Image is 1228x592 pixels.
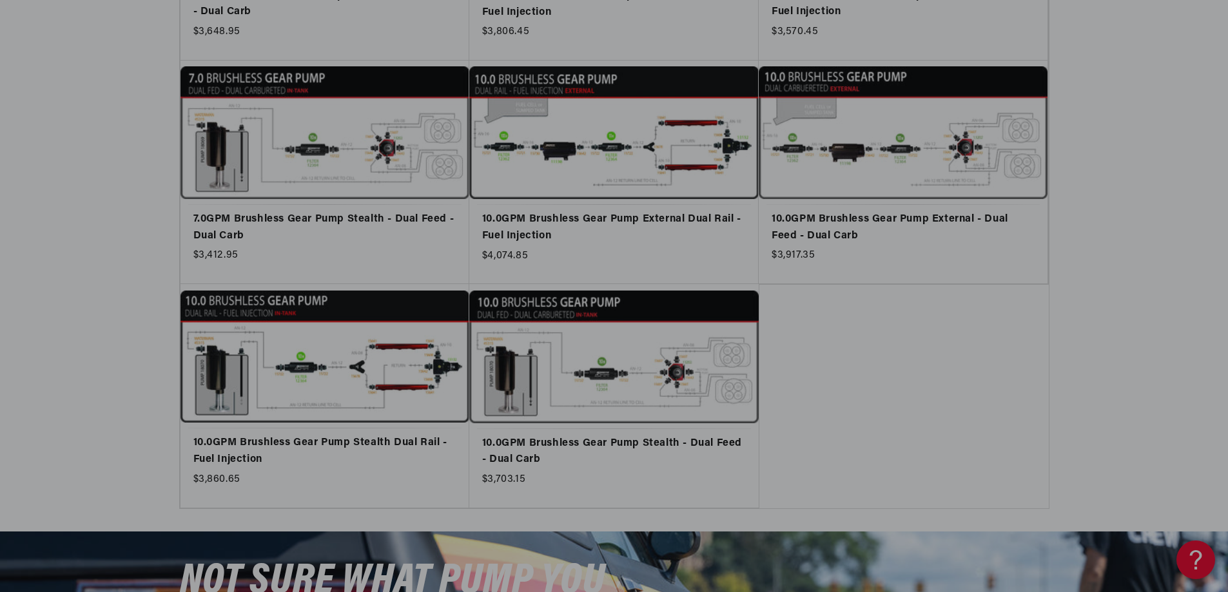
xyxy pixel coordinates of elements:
a: 10.0GPM Brushless Gear Pump External Dual Rail - Fuel Injection [482,211,746,244]
a: 10.0GPM Brushless Gear Pump Stealth Dual Rail - Fuel Injection [193,435,456,468]
a: 10.0GPM Brushless Gear Pump Stealth - Dual Feed - Dual Carb [482,435,746,468]
a: 10.0GPM Brushless Gear Pump External - Dual Feed - Dual Carb [772,211,1035,244]
a: 7.0GPM Brushless Gear Pump Stealth - Dual Feed - Dual Carb [193,211,456,244]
